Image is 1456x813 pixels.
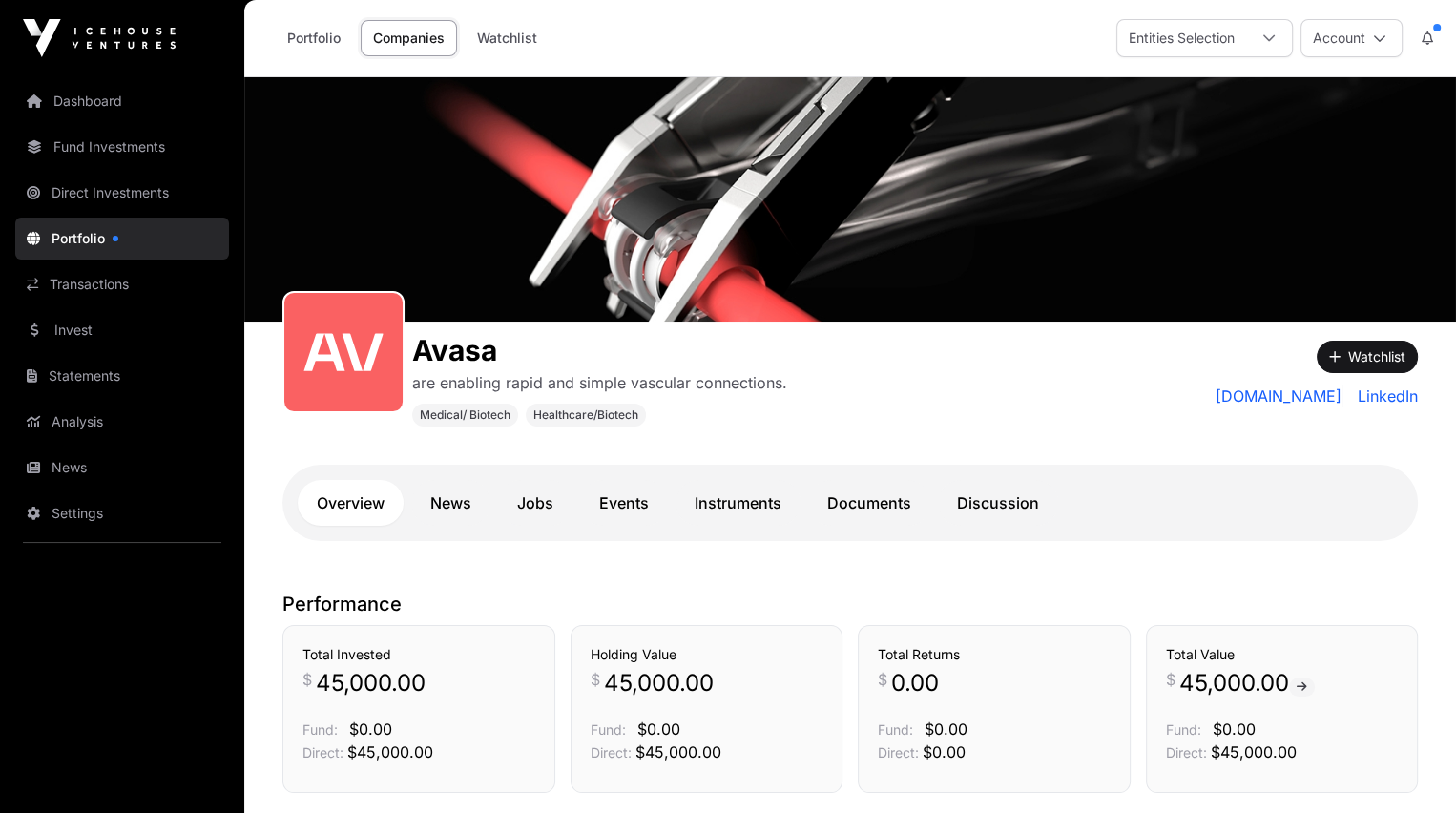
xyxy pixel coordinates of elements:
a: Portfolio [275,20,353,56]
span: $ [302,668,312,691]
span: $0.00 [925,719,967,739]
iframe: Chat Widget [1361,721,1456,813]
h3: Total Value [1166,645,1399,664]
img: SVGs_Avana.svg [292,301,395,404]
span: $45,000.00 [635,742,721,761]
span: $0.00 [923,742,966,761]
nav: Tabs [298,480,1403,526]
img: Icehouse Ventures Logo [23,19,176,57]
span: Direct: [878,744,919,761]
a: Documents [808,480,930,526]
a: Direct Investments [15,172,229,214]
span: $ [591,668,600,691]
a: News [411,480,490,526]
a: LinkedIn [1350,385,1418,407]
a: Fund Investments [15,126,229,168]
a: Dashboard [15,80,229,122]
span: Direct: [1166,744,1207,761]
button: Account [1300,19,1403,57]
a: Analysis [15,401,229,443]
div: Entities Selection [1117,20,1246,56]
a: Settings [15,492,229,534]
span: $0.00 [637,719,680,739]
span: 45,000.00 [604,668,714,698]
a: Transactions [15,263,229,305]
button: Watchlist [1317,341,1418,373]
span: Healthcare/Biotech [533,407,638,423]
a: Jobs [498,480,572,526]
span: $ [1166,668,1175,691]
span: Fund: [302,721,338,738]
a: Instruments [676,480,801,526]
span: 0.00 [891,668,939,698]
span: $45,000.00 [347,742,433,761]
img: Avasa [244,77,1456,322]
span: Fund: [1166,721,1201,738]
span: Direct: [302,744,343,761]
a: News [15,447,229,489]
span: 45,000.00 [1179,668,1315,698]
span: Direct: [591,744,632,761]
span: $45,000.00 [1211,742,1297,761]
p: are enabling rapid and simple vascular connections. [412,371,787,394]
p: Performance [282,591,1418,617]
a: Discussion [938,480,1058,526]
a: Statements [15,355,229,397]
h3: Holding Value [591,645,823,664]
h3: Total Invested [302,645,535,664]
h3: Total Returns [878,645,1111,664]
a: Portfolio [15,218,229,260]
h1: Avasa [412,333,787,367]
span: 45,000.00 [316,668,426,698]
span: $ [878,668,887,691]
span: Fund: [878,721,913,738]
a: Events [580,480,668,526]
a: [DOMAIN_NAME] [1216,385,1342,407]
a: Companies [361,20,457,56]
span: Medical/ Biotech [420,407,510,423]
a: Watchlist [465,20,550,56]
a: Overview [298,480,404,526]
span: $0.00 [349,719,392,739]
span: $0.00 [1213,719,1256,739]
span: Fund: [591,721,626,738]
a: Invest [15,309,229,351]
